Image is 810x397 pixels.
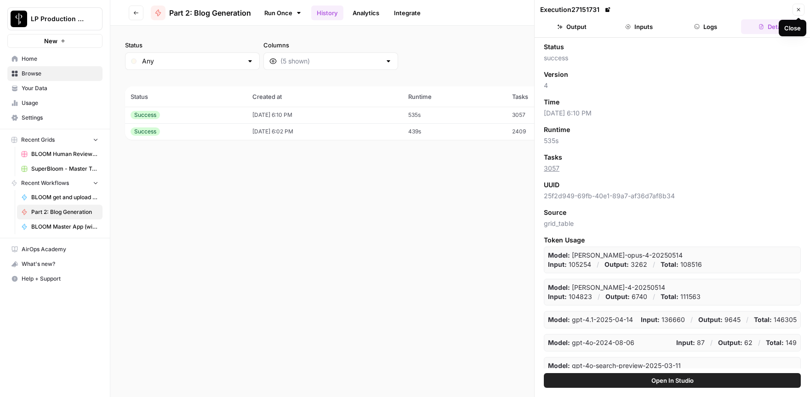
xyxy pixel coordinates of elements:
[690,315,693,324] p: /
[710,338,713,347] p: /
[311,6,343,20] a: History
[22,275,98,283] span: Help + Support
[7,176,103,190] button: Recent Workflows
[718,338,753,347] p: 62
[507,86,588,107] th: Tasks
[544,98,559,107] span: Time
[746,315,748,324] p: /
[544,70,568,79] span: Version
[7,34,103,48] button: New
[507,123,588,140] td: 2409
[653,260,655,269] p: /
[544,109,801,118] span: [DATE] 6:10 PM
[605,260,647,269] p: 3262
[125,40,260,50] label: Status
[718,339,742,346] strong: Output:
[7,96,103,110] a: Usage
[544,219,801,228] span: grid_table
[7,7,103,30] button: Workspace: LP Production Workloads
[131,111,160,119] div: Success
[31,193,98,201] span: BLOOM get and upload media
[544,180,559,190] span: UUID
[263,40,398,50] label: Columns
[403,123,506,140] td: 439s
[605,260,629,268] strong: Output:
[544,191,801,201] span: 25f2d949-69fb-40e1-89a7-af36d7af8b34
[661,293,679,300] strong: Total:
[548,339,570,346] strong: Model:
[31,208,98,216] span: Part 2: Blog Generation
[17,190,103,205] a: BLOOM get and upload media
[607,19,671,34] button: Inputs
[22,114,98,122] span: Settings
[22,69,98,78] span: Browse
[758,338,760,347] p: /
[548,283,665,292] p: claude-sonnet-4-20250514
[741,19,804,34] button: Details
[17,147,103,161] a: BLOOM Human Review (ver2)
[169,7,251,18] span: Part 2: Blog Generation
[766,339,784,346] strong: Total:
[548,283,570,291] strong: Model:
[7,110,103,125] a: Settings
[21,136,55,144] span: Recent Grids
[22,84,98,92] span: Your Data
[548,362,570,369] strong: Model:
[31,14,86,23] span: LP Production Workloads
[125,86,247,107] th: Status
[548,260,567,268] strong: Input:
[548,315,633,324] p: gpt-4.1-2025-04-14
[22,55,98,63] span: Home
[17,219,103,234] a: BLOOM Master App (with human review)
[784,23,801,33] div: Close
[766,338,797,347] p: 149
[7,133,103,147] button: Recent Grids
[8,257,102,271] div: What's new?
[674,19,738,34] button: Logs
[7,81,103,96] a: Your Data
[544,53,801,63] span: success
[641,316,660,323] strong: Input:
[548,260,591,269] p: 105254
[544,373,801,388] button: Open In Studio
[31,223,98,231] span: BLOOM Master App (with human review)
[544,136,801,145] span: 535s
[544,42,564,52] span: Status
[22,99,98,107] span: Usage
[7,271,103,286] button: Help + Support
[698,316,723,323] strong: Output:
[548,338,634,347] p: gpt-4o-2024-08-06
[247,86,403,107] th: Created at
[548,251,683,260] p: claude-opus-4-20250514
[754,315,797,324] p: 146305
[44,36,57,46] span: New
[548,361,681,370] p: gpt-4o-search-preview-2025-03-11
[125,70,795,86] span: (2 records)
[605,292,647,301] p: 6740
[7,257,103,271] button: What's new?
[544,236,801,245] span: Token Usage
[544,208,566,217] span: Source
[142,57,243,66] input: Any
[676,338,705,347] p: 87
[22,245,98,253] span: AirOps Academy
[698,315,741,324] p: 9645
[661,260,702,269] p: 108516
[507,107,588,123] td: 3057
[605,293,630,300] strong: Output:
[403,107,506,123] td: 535s
[641,315,685,324] p: 136660
[21,179,69,187] span: Recent Workflows
[7,66,103,81] a: Browse
[247,123,403,140] td: [DATE] 6:02 PM
[347,6,385,20] a: Analytics
[544,81,801,90] span: 4
[31,150,98,158] span: BLOOM Human Review (ver2)
[754,316,772,323] strong: Total:
[540,5,612,14] div: Execution 27151731
[540,19,604,34] button: Output
[280,57,381,66] input: (5 shown)
[151,6,251,20] a: Part 2: Blog Generation
[544,153,562,162] span: Tasks
[11,11,27,27] img: LP Production Workloads Logo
